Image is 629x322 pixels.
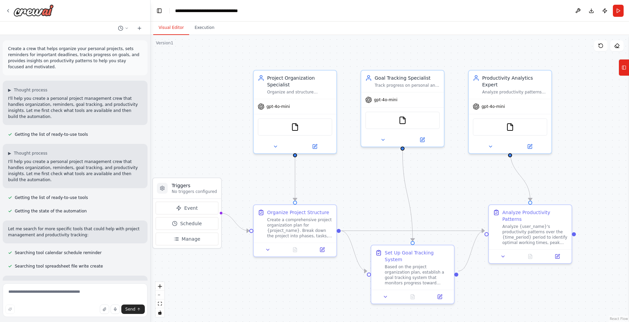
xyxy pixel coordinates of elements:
[156,233,218,245] button: Manage
[468,70,552,154] div: Productivity Analytics ExpertAnalyze productivity patterns and work habits to provide insights on...
[292,151,298,201] g: Edge from f1864830-19af-4e25-8c60-c649701cf0eb to 20c852fb-0ec0-4bda-aa1f-2ed8fa10f22d
[15,250,101,255] span: Searching tool calendar schedule reminder
[506,123,514,131] img: FileReadTool
[481,104,505,109] span: gpt-4o-mini
[156,282,164,317] div: React Flow controls
[134,24,145,32] button: Start a new chat
[182,236,201,242] span: Manage
[385,264,450,286] div: Based on the project organization plan, establish a goal tracking system that monitors progress t...
[374,97,397,103] span: gpt-4o-mini
[184,205,198,211] span: Event
[15,132,88,137] span: Getting the list of ready-to-use tools
[8,87,47,93] button: ▶Thought process
[15,264,103,269] span: Searching tool spreadsheet file write create
[8,159,142,183] p: I'll help you create a personal project management crew that handles organization, reminders, goa...
[266,104,290,109] span: gpt-4o-mini
[156,40,173,46] div: Version 1
[180,220,202,227] span: Schedule
[8,46,142,70] p: Create a crew that helps organize your personal projects, sets reminders for important deadlines,...
[403,136,441,144] button: Open in side panel
[125,307,135,312] span: Send
[267,217,332,239] div: Create a comprehensive project organization plan for {project_name}. Break down the project into ...
[172,182,217,189] h3: Triggers
[375,83,440,88] div: Track progress on personal and professional goals by monitoring milestones, measuring achievement...
[172,189,217,194] p: No triggers configured
[115,24,131,32] button: Switch to previous chat
[5,305,15,314] button: Improve this prompt
[361,70,445,147] div: Goal Tracking SpecialistTrack progress on personal and professional goals by monitoring milestone...
[14,87,47,93] span: Thought process
[156,291,164,299] button: zoom out
[156,282,164,291] button: zoom in
[100,305,109,314] button: Upload files
[511,143,549,151] button: Open in side panel
[267,209,329,216] div: Organize Project Structure
[482,89,547,95] div: Analyze productivity patterns and work habits to provide insights on {user_name}'s most productiv...
[267,75,332,88] div: Project Organization Specialist
[152,177,222,249] div: TriggersNo triggers configuredEventScheduleManage
[8,226,142,238] p: Let me search for more specific tools that could help with project management and productivity tr...
[267,89,332,95] div: Organize and structure personal projects by breaking them down into manageable tasks, creating ti...
[310,246,334,254] button: Open in side panel
[375,75,440,81] div: Goal Tracking Specialist
[291,123,299,131] img: FileReadTool
[385,249,450,263] div: Set Up Goal Tracking System
[220,210,249,234] g: Edge from triggers to 20c852fb-0ec0-4bda-aa1f-2ed8fa10f22d
[399,116,407,124] img: FileReadTool
[516,252,545,260] button: No output available
[296,143,334,151] button: Open in side panel
[253,204,337,257] div: Organize Project StructureCreate a comprehensive project organization plan for {project_name}. Br...
[546,252,569,260] button: Open in side panel
[175,7,259,14] nav: breadcrumb
[341,228,367,275] g: Edge from 20c852fb-0ec0-4bda-aa1f-2ed8fa10f22d to eac28bfd-c9d3-4694-badf-59b3b774cf54
[399,151,416,241] g: Edge from c95d6e6d-00af-4b5d-afec-7c4e3d20f743 to eac28bfd-c9d3-4694-badf-59b3b774cf54
[14,151,47,156] span: Thought process
[502,209,568,223] div: Analyze Productivity Patterns
[15,195,88,200] span: Getting the list of ready-to-use tools
[428,293,451,301] button: Open in side panel
[507,151,534,201] g: Edge from 2fe09e4b-7f10-4ca4-ab14-f17a20fae64c to bcc5aedb-b404-43d0-8a97-9f0b81cbc2ad
[156,308,164,317] button: toggle interactivity
[399,293,427,301] button: No output available
[371,245,455,304] div: Set Up Goal Tracking SystemBased on the project organization plan, establish a goal tracking syst...
[13,4,54,16] img: Logo
[155,6,164,15] button: Hide left sidebar
[253,70,337,154] div: Project Organization SpecialistOrganize and structure personal projects by breaking them down int...
[121,305,145,314] button: Send
[488,204,572,264] div: Analyze Productivity PatternsAnalyze {user_name}'s productivity patterns over the {time_period} p...
[341,228,485,234] g: Edge from 20c852fb-0ec0-4bda-aa1f-2ed8fa10f22d to bcc5aedb-b404-43d0-8a97-9f0b81cbc2ad
[8,151,47,156] button: ▶Thought process
[156,299,164,308] button: fit view
[8,87,11,93] span: ▶
[189,21,220,35] button: Execution
[153,21,189,35] button: Visual Editor
[482,75,547,88] div: Productivity Analytics Expert
[15,208,87,214] span: Getting the state of the automation
[156,202,218,214] button: Event
[156,217,218,230] button: Schedule
[610,317,628,321] a: React Flow attribution
[8,95,142,120] p: I'll help you create a personal project management crew that handles organization, reminders, goa...
[502,224,568,245] div: Analyze {user_name}'s productivity patterns over the {time_period} period to identify optimal wor...
[281,246,309,254] button: No output available
[8,151,11,156] span: ▶
[458,228,485,275] g: Edge from eac28bfd-c9d3-4694-badf-59b3b774cf54 to bcc5aedb-b404-43d0-8a97-9f0b81cbc2ad
[111,305,120,314] button: Click to speak your automation idea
